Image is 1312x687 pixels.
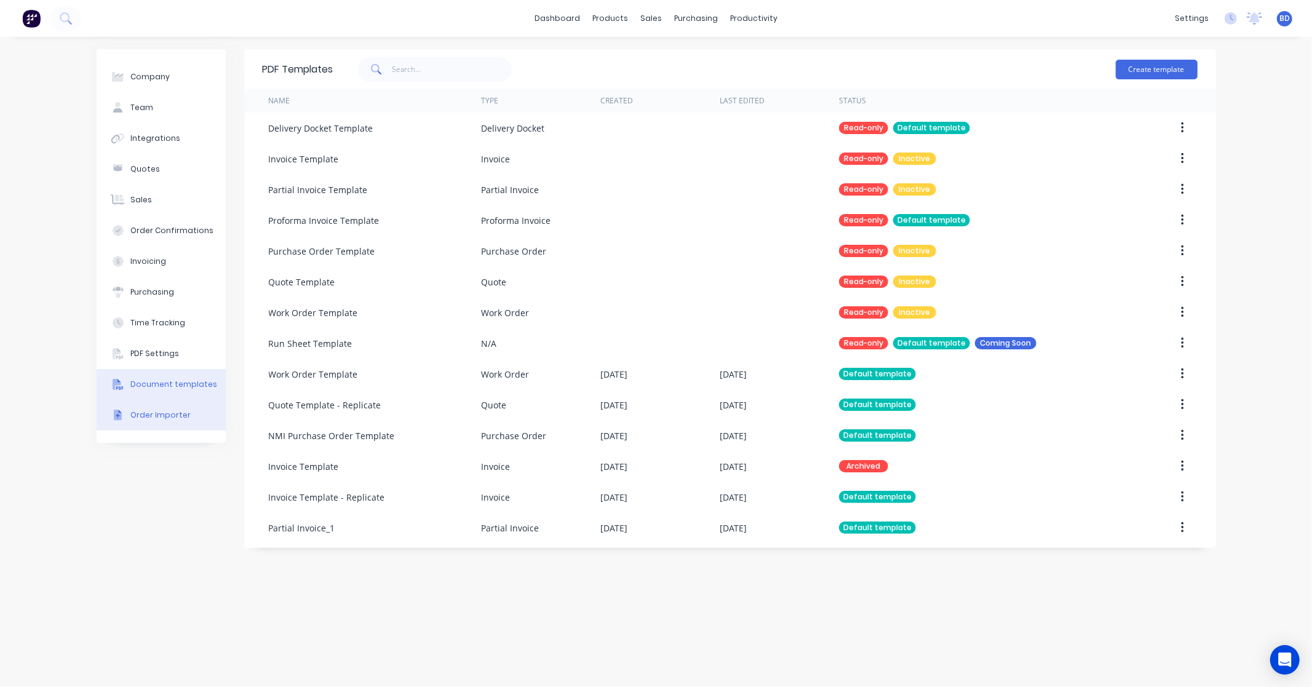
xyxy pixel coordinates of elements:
[269,399,381,411] div: Quote Template - Replicate
[269,306,358,319] div: Work Order Template
[481,522,539,534] div: Partial Invoice
[893,276,936,288] div: Inactive
[481,399,506,411] div: Quote
[839,153,888,165] div: Read-only
[586,9,634,28] div: products
[392,57,512,82] input: Search...
[893,122,970,134] div: Default template
[481,276,506,288] div: Quote
[130,71,170,82] div: Company
[130,133,180,144] div: Integrations
[269,460,339,473] div: Invoice Template
[130,348,179,359] div: PDF Settings
[269,153,339,165] div: Invoice Template
[724,9,784,28] div: productivity
[600,368,627,381] div: [DATE]
[481,460,510,473] div: Invoice
[97,277,226,308] button: Purchasing
[481,368,529,381] div: Work Order
[481,306,529,319] div: Work Order
[720,95,765,106] div: Last Edited
[839,429,916,442] div: Default template
[269,95,290,106] div: Name
[481,183,539,196] div: Partial Invoice
[481,429,546,442] div: Purchase Order
[97,123,226,154] button: Integrations
[720,429,747,442] div: [DATE]
[97,308,226,338] button: Time Tracking
[22,9,41,28] img: Factory
[481,491,510,504] div: Invoice
[893,183,936,196] div: Inactive
[600,522,627,534] div: [DATE]
[269,491,385,504] div: Invoice Template - Replicate
[839,460,888,472] div: Archived
[839,522,916,534] div: Default template
[97,62,226,92] button: Company
[975,337,1036,349] div: Coming Soon
[269,368,358,381] div: Work Order Template
[839,276,888,288] div: Read-only
[269,276,335,288] div: Quote Template
[839,214,888,226] div: Read-only
[600,95,633,106] div: Created
[600,460,627,473] div: [DATE]
[269,122,373,135] div: Delivery Docket Template
[600,399,627,411] div: [DATE]
[839,245,888,257] div: Read-only
[720,399,747,411] div: [DATE]
[97,246,226,277] button: Invoicing
[130,317,185,328] div: Time Tracking
[97,338,226,369] button: PDF Settings
[893,337,970,349] div: Default template
[269,214,380,227] div: Proforma Invoice Template
[528,9,586,28] a: dashboard
[269,522,335,534] div: Partial Invoice_1
[97,185,226,215] button: Sales
[97,154,226,185] button: Quotes
[634,9,668,28] div: sales
[263,62,333,77] div: PDF Templates
[720,522,747,534] div: [DATE]
[97,400,226,431] button: Order Importer
[130,102,153,113] div: Team
[893,153,936,165] div: Inactive
[720,460,747,473] div: [DATE]
[130,194,152,205] div: Sales
[481,245,546,258] div: Purchase Order
[839,306,888,319] div: Read-only
[720,368,747,381] div: [DATE]
[600,429,627,442] div: [DATE]
[839,399,916,411] div: Default template
[97,215,226,246] button: Order Confirmations
[1270,645,1300,675] div: Open Intercom Messenger
[1169,9,1215,28] div: settings
[481,122,544,135] div: Delivery Docket
[893,214,970,226] div: Default template
[839,95,866,106] div: Status
[481,214,551,227] div: Proforma Invoice
[97,369,226,400] button: Document templates
[600,491,627,504] div: [DATE]
[893,245,936,257] div: Inactive
[130,225,213,236] div: Order Confirmations
[1116,60,1198,79] button: Create template
[839,337,888,349] div: Read-only
[668,9,724,28] div: purchasing
[130,287,174,298] div: Purchasing
[269,245,375,258] div: Purchase Order Template
[839,491,916,503] div: Default template
[269,337,352,350] div: Run Sheet Template
[130,164,160,175] div: Quotes
[269,429,395,442] div: NMI Purchase Order Template
[720,491,747,504] div: [DATE]
[839,183,888,196] div: Read-only
[481,95,498,106] div: Type
[269,183,368,196] div: Partial Invoice Template
[481,337,496,350] div: N/A
[1279,13,1290,24] span: BD
[839,368,916,380] div: Default template
[130,410,191,421] div: Order Importer
[839,122,888,134] div: Read-only
[893,306,936,319] div: Inactive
